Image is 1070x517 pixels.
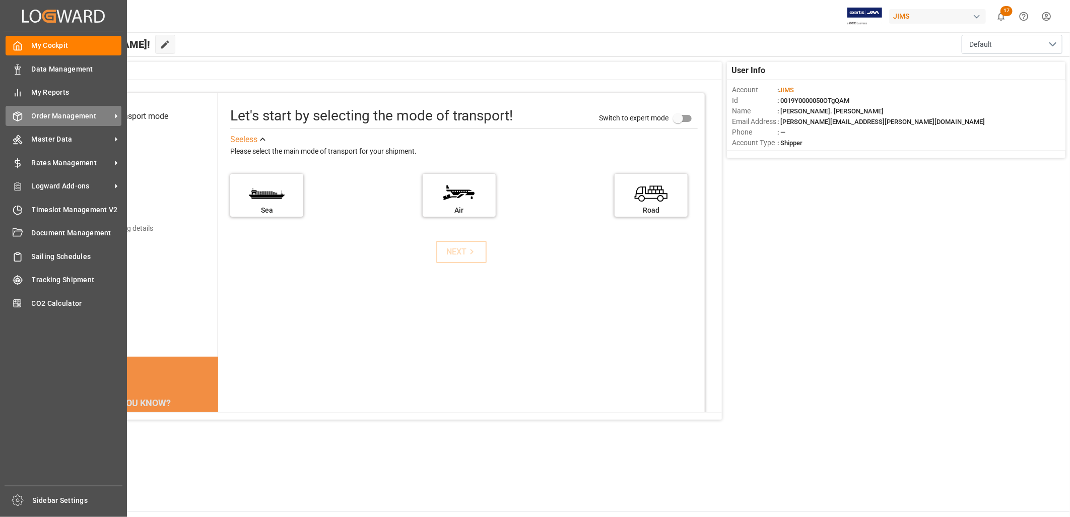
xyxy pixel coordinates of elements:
[6,223,121,243] a: Document Management
[230,105,513,126] div: Let's start by selecting the mode of transport!
[90,223,153,234] div: Add shipping details
[230,146,697,158] div: Please select the main mode of transport for your shipment.
[42,35,150,54] span: Hello [PERSON_NAME]!
[33,495,123,506] span: Sidebar Settings
[1013,5,1035,28] button: Help Center
[6,200,121,219] a: Timeslot Management V2
[32,298,122,309] span: CO2 Calculator
[777,107,884,115] span: : [PERSON_NAME]. [PERSON_NAME]
[777,97,849,104] span: : 0019Y0000050OTgQAM
[32,40,122,51] span: My Cockpit
[732,95,777,106] span: Id
[732,138,777,148] span: Account Type
[428,205,491,216] div: Air
[732,85,777,95] span: Account
[990,5,1013,28] button: show 17 new notifications
[32,181,111,191] span: Logward Add-ons
[732,127,777,138] span: Phone
[56,392,219,413] div: DID YOU KNOW?
[6,36,121,55] a: My Cockpit
[732,64,766,77] span: User Info
[777,118,985,125] span: : [PERSON_NAME][EMAIL_ADDRESS][PERSON_NAME][DOMAIN_NAME]
[889,9,986,24] div: JIMS
[620,205,683,216] div: Road
[777,139,803,147] span: : Shipper
[32,275,122,285] span: Tracking Shipment
[599,114,668,122] span: Switch to expert mode
[32,205,122,215] span: Timeslot Management V2
[777,128,785,136] span: : —
[1000,6,1013,16] span: 17
[779,86,794,94] span: JIMS
[732,106,777,116] span: Name
[777,86,794,94] span: :
[6,59,121,79] a: Data Management
[235,205,298,216] div: Sea
[32,251,122,262] span: Sailing Schedules
[962,35,1062,54] button: open menu
[6,293,121,313] a: CO2 Calculator
[32,87,122,98] span: My Reports
[32,64,122,75] span: Data Management
[32,228,122,238] span: Document Management
[732,116,777,127] span: Email Address
[32,158,111,168] span: Rates Management
[90,110,168,122] div: Select transport mode
[32,134,111,145] span: Master Data
[436,241,487,263] button: NEXT
[6,246,121,266] a: Sailing Schedules
[6,83,121,102] a: My Reports
[446,246,477,258] div: NEXT
[6,270,121,290] a: Tracking Shipment
[32,111,111,121] span: Order Management
[230,134,257,146] div: See less
[847,8,882,25] img: Exertis%20JAM%20-%20Email%20Logo.jpg_1722504956.jpg
[969,39,992,50] span: Default
[889,7,990,26] button: JIMS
